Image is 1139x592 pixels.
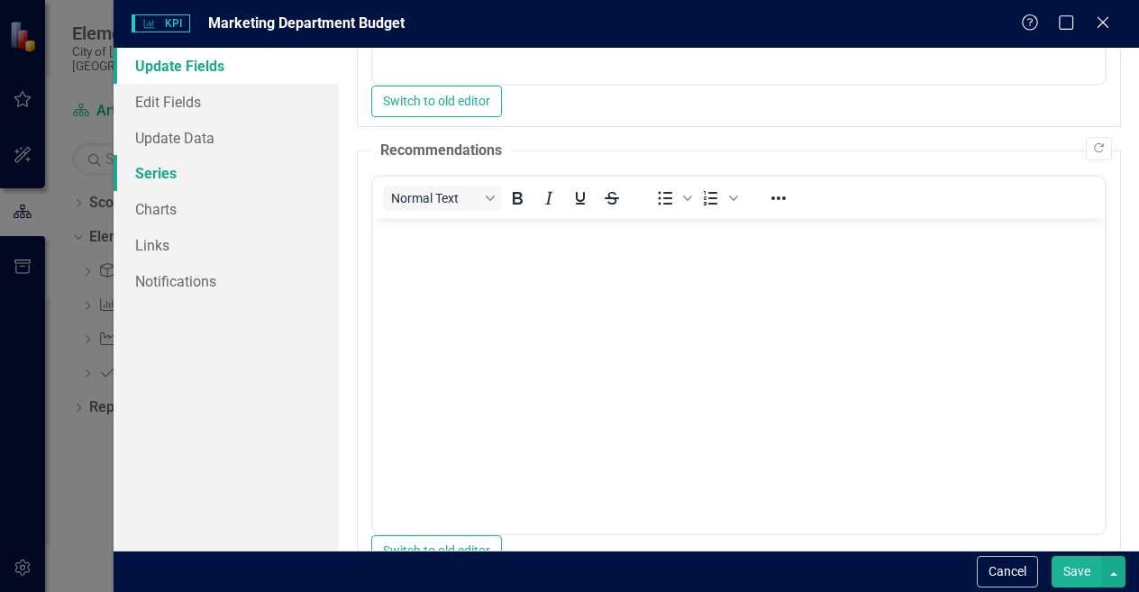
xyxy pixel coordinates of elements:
button: Strikethrough [597,186,627,211]
div: Numbered list [696,186,741,211]
button: Save [1052,556,1102,587]
a: Notifications [114,263,339,299]
a: Update Data [114,120,339,156]
button: Reveal or hide additional toolbar items [763,186,794,211]
button: Switch to old editor [371,535,502,567]
a: Update Fields [114,48,339,84]
span: Marketing Department Budget [208,14,405,32]
span: KPI [132,14,189,32]
button: Underline [565,186,596,211]
a: Links [114,227,339,263]
legend: Recommendations [371,141,511,161]
button: Cancel [977,556,1038,587]
button: Block Normal Text [384,186,501,211]
div: Bullet list [650,186,695,211]
a: Edit Fields [114,84,339,120]
iframe: Rich Text Area [373,219,1105,533]
a: Charts [114,191,339,227]
button: Bold [502,186,533,211]
a: Series [114,155,339,191]
span: Normal Text [391,191,479,205]
button: Switch to old editor [371,86,502,117]
button: Italic [533,186,564,211]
